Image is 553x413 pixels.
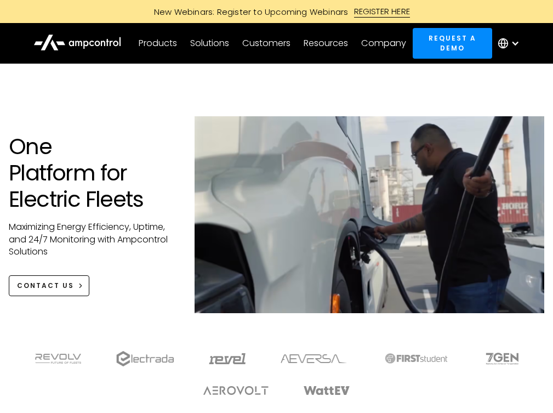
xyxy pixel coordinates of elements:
div: CONTACT US [17,281,74,291]
p: Maximizing Energy Efficiency, Uptime, and 24/7 Monitoring with Ampcontrol Solutions [9,221,173,258]
div: New Webinars: Register to Upcoming Webinars [143,6,354,18]
a: CONTACT US [9,275,89,296]
div: Company [361,37,406,49]
h1: One Platform for Electric Fleets [9,133,173,212]
div: Customers [242,37,290,49]
div: Resources [304,37,348,49]
div: Solutions [190,37,229,49]
img: electrada logo [116,351,174,366]
div: Products [139,37,177,49]
a: Request a demo [413,28,493,58]
a: New Webinars: Register to Upcoming WebinarsREGISTER HERE [30,5,523,18]
img: WattEV logo [304,386,350,395]
div: REGISTER HERE [354,5,411,18]
img: Aerovolt Logo [203,386,269,395]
